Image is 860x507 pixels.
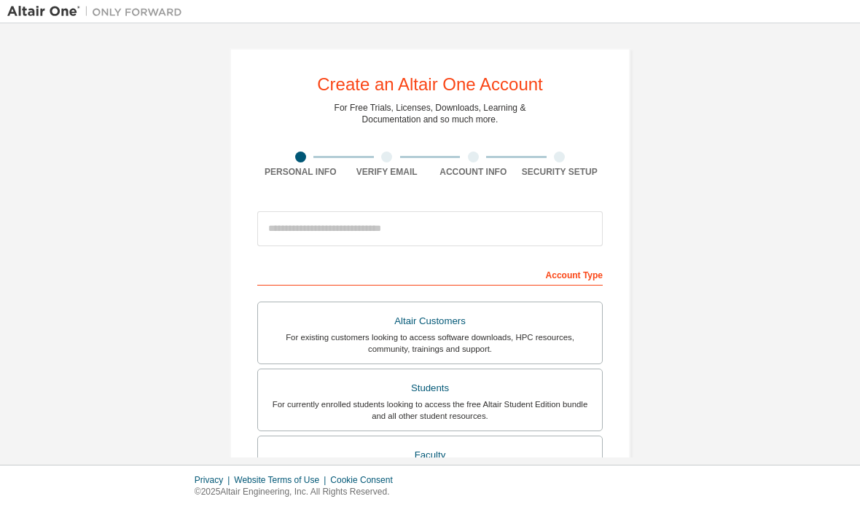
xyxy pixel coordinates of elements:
div: Security Setup [517,166,603,178]
div: For currently enrolled students looking to access the free Altair Student Edition bundle and all ... [267,398,593,422]
img: Altair One [7,4,189,19]
div: For Free Trials, Licenses, Downloads, Learning & Documentation and so much more. [335,102,526,125]
div: Altair Customers [267,311,593,331]
div: Cookie Consent [330,474,401,486]
div: Verify Email [344,166,431,178]
div: Faculty [267,445,593,465]
div: Privacy [195,474,234,486]
p: © 2025 Altair Engineering, Inc. All Rights Reserved. [195,486,402,498]
div: Account Type [257,262,603,286]
div: Personal Info [257,166,344,178]
div: Account Info [430,166,517,178]
div: Website Terms of Use [234,474,330,486]
div: Students [267,378,593,398]
div: For existing customers looking to access software downloads, HPC resources, community, trainings ... [267,331,593,355]
div: Create an Altair One Account [317,76,543,93]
